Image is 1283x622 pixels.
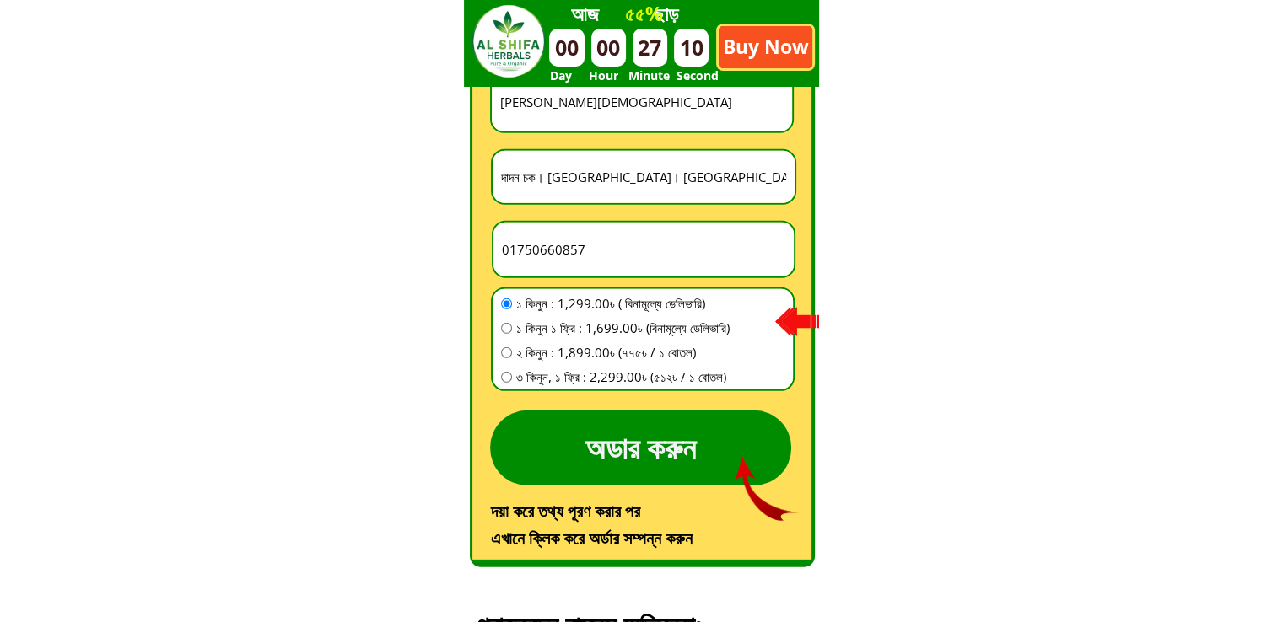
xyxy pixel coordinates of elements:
input: আপনার নাম লিখুন * [496,72,788,131]
span: ১ কিনুন : 1,299.00৳ ( বিনামূল্যে ডেলিভারি) [516,293,730,314]
p: অডার করুন [490,410,791,485]
span: ২ কিনুন : 1,899.00৳ (৭৭৫৳ / ১ বোতল) [516,342,730,362]
h3: Day Hour Minute Second [549,67,782,85]
p: Buy Now [719,26,812,68]
span: ৩ কিনুন, ১ ফ্রি : 2,299.00৳ (৫১২৳ / ১ বোতল) [516,367,730,387]
h3: দয়া করে তথ্য পূরণ করার পর এখানে ক্লিক করে অর্ডার সম্পন্ন করুন [491,498,793,552]
input: সম্পূর্ণ ঠিকানা বিবরণ * [497,151,790,203]
input: আপনার মোবাইল নাম্বার * [498,223,790,276]
span: ১ কিনুন ১ ফ্রি : 1,699.00৳ (বিনামূল্যে ডেলিভারি) [516,318,730,338]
